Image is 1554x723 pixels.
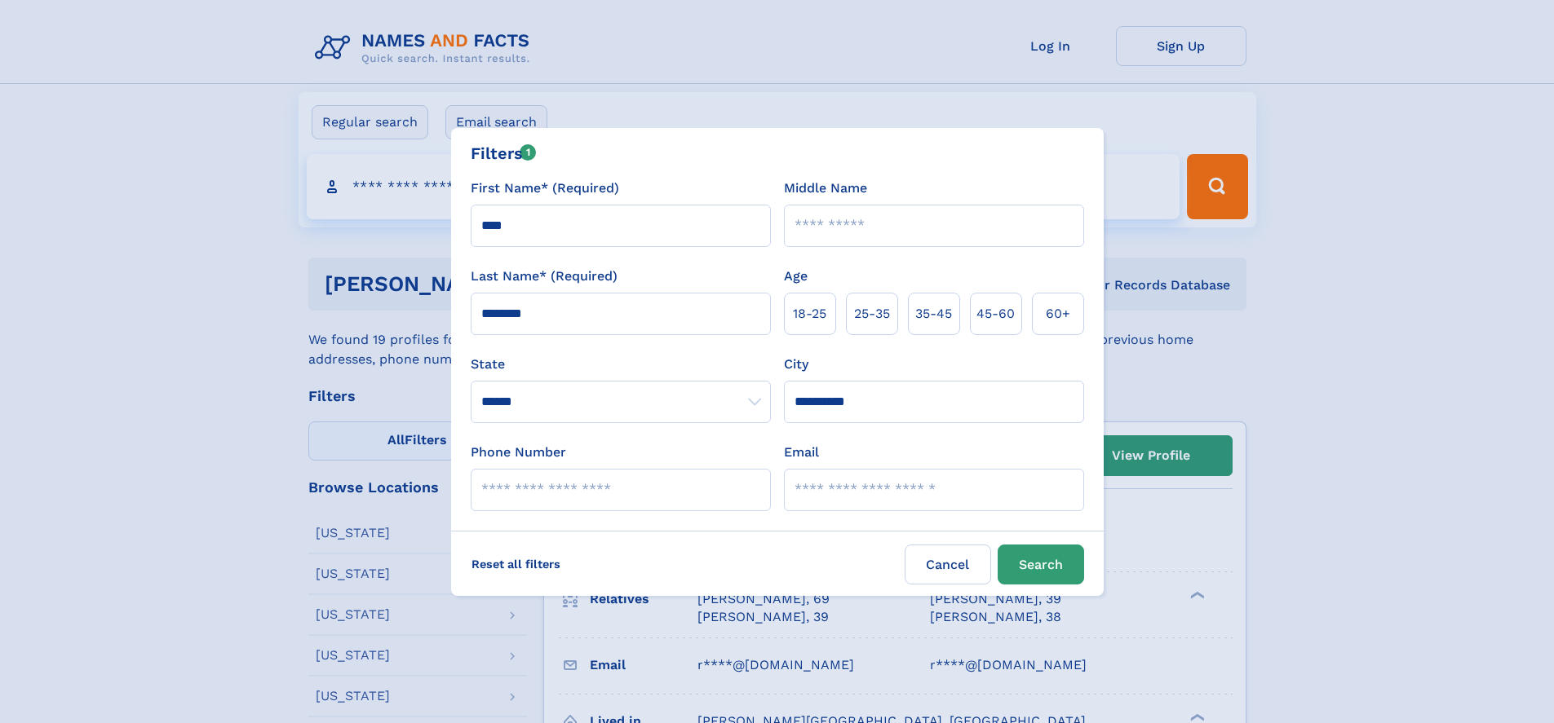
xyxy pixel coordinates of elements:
[471,355,771,374] label: State
[471,267,618,286] label: Last Name* (Required)
[471,141,537,165] div: Filters
[976,304,1015,324] span: 45‑60
[784,267,808,286] label: Age
[998,544,1084,584] button: Search
[784,443,819,462] label: Email
[461,544,571,584] label: Reset all filters
[905,544,991,584] label: Cancel
[471,179,619,198] label: First Name* (Required)
[784,179,867,198] label: Middle Name
[915,304,952,324] span: 35‑45
[793,304,826,324] span: 18‑25
[784,355,808,374] label: City
[471,443,566,462] label: Phone Number
[854,304,890,324] span: 25‑35
[1046,304,1070,324] span: 60+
